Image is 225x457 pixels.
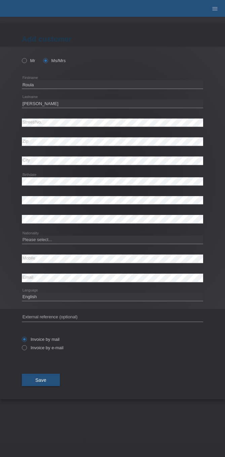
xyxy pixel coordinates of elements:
label: Invoice by e-mail [22,345,64,350]
label: Invoice by mail [22,337,60,342]
h1: Add customer [22,35,203,43]
input: Invoice by e-mail [22,345,26,354]
label: Ms/Mrs [43,58,66,63]
a: menu [208,6,222,10]
input: Mr [22,58,26,62]
span: Save [35,377,46,383]
input: Invoice by mail [22,337,26,345]
label: Mr [22,58,35,63]
i: menu [212,5,218,12]
input: Ms/Mrs [43,58,47,62]
button: Save [22,374,60,386]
